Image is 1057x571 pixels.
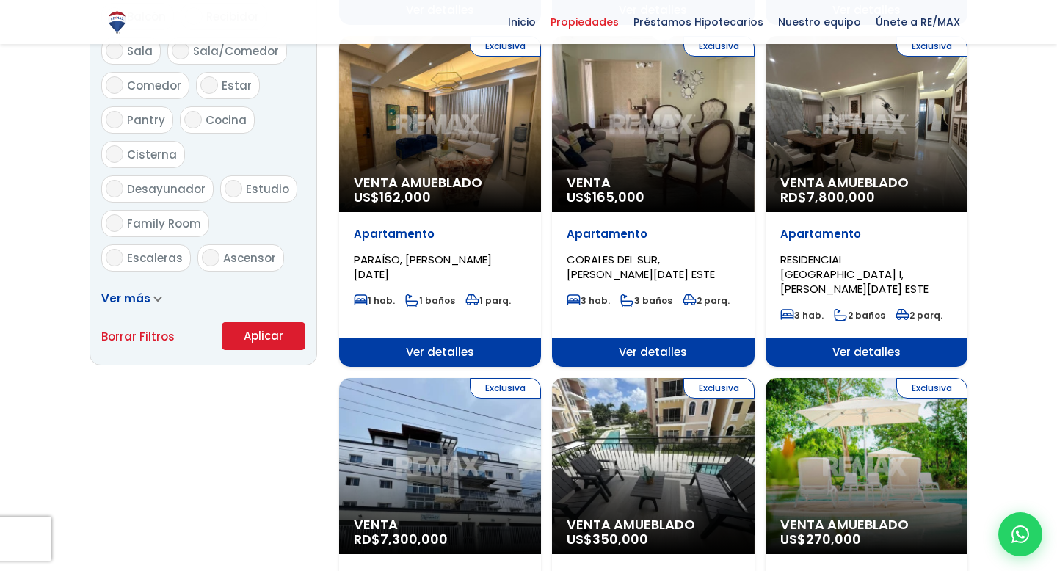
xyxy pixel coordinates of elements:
span: 2 parq. [896,309,942,321]
span: Únete a RE/MAX [868,11,967,33]
img: Logo de REMAX [104,10,130,35]
input: Estudio [225,180,242,197]
a: Exclusiva Venta US$165,000 Apartamento CORALES DEL SUR, [PERSON_NAME][DATE] ESTE 3 hab. 3 baños 2... [552,36,754,367]
span: RD$ [780,188,875,206]
span: Exclusiva [896,378,967,399]
span: 1 baños [405,294,455,307]
span: 3 hab. [567,294,610,307]
span: Ver detalles [552,338,754,367]
span: Family Room [127,216,201,231]
span: Venta Amueblado [780,517,953,532]
span: US$ [567,188,644,206]
span: Venta Amueblado [780,175,953,190]
input: Sala/Comedor [172,42,189,59]
input: Comedor [106,76,123,94]
span: Exclusiva [470,36,541,57]
span: RESIDENCIAL [GEOGRAPHIC_DATA] I, [PERSON_NAME][DATE] ESTE [780,252,929,297]
span: 165,000 [592,188,644,206]
span: 3 hab. [780,309,824,321]
span: Cocina [206,112,247,128]
span: Préstamos Hipotecarios [626,11,771,33]
span: Venta [354,517,526,532]
button: Aplicar [222,322,305,350]
span: Ver detalles [766,338,967,367]
span: Exclusiva [683,36,755,57]
input: Family Room [106,214,123,232]
span: 1 hab. [354,294,395,307]
span: CORALES DEL SUR, [PERSON_NAME][DATE] ESTE [567,252,715,282]
span: 270,000 [806,530,861,548]
span: Exclusiva [470,378,541,399]
span: 2 parq. [683,294,730,307]
span: 3 baños [620,294,672,307]
span: US$ [780,530,861,548]
span: Estudio [246,181,289,197]
span: Escaleras [127,250,183,266]
a: Exclusiva Venta Amueblado RD$7,800,000 Apartamento RESIDENCIAL [GEOGRAPHIC_DATA] I, [PERSON_NAME]... [766,36,967,367]
span: Ascensor [223,250,276,266]
span: 2 baños [834,309,885,321]
span: RD$ [354,530,448,548]
span: 350,000 [592,530,648,548]
span: Venta [567,175,739,190]
p: Apartamento [780,227,953,241]
span: Exclusiva [896,36,967,57]
span: Propiedades [543,11,626,33]
span: Desayunador [127,181,206,197]
span: Ver más [101,291,150,306]
a: Ver más [101,291,162,306]
span: US$ [354,188,431,206]
input: Escaleras [106,249,123,266]
span: Venta Amueblado [354,175,526,190]
p: Apartamento [567,227,739,241]
span: PARAÍSO, [PERSON_NAME][DATE] [354,252,492,282]
input: Desayunador [106,180,123,197]
span: US$ [567,530,648,548]
input: Ascensor [202,249,219,266]
span: Inicio [501,11,543,33]
input: Sala [106,42,123,59]
a: Exclusiva Venta Amueblado US$162,000 Apartamento PARAÍSO, [PERSON_NAME][DATE] 1 hab. 1 baños 1 pa... [339,36,541,367]
input: Cocina [184,111,202,128]
span: Pantry [127,112,165,128]
span: Sala/Comedor [193,43,279,59]
span: 1 parq. [465,294,511,307]
span: Venta Amueblado [567,517,739,532]
span: 162,000 [379,188,431,206]
span: Sala [127,43,153,59]
span: 7,800,000 [807,188,875,206]
span: 7,300,000 [380,530,448,548]
input: Estar [200,76,218,94]
span: Exclusiva [683,378,755,399]
span: Nuestro equipo [771,11,868,33]
span: Cisterna [127,147,177,162]
span: Ver detalles [339,338,541,367]
span: Estar [222,78,252,93]
span: Comedor [127,78,181,93]
input: Cisterna [106,145,123,163]
input: Pantry [106,111,123,128]
a: Borrar Filtros [101,327,175,346]
p: Apartamento [354,227,526,241]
